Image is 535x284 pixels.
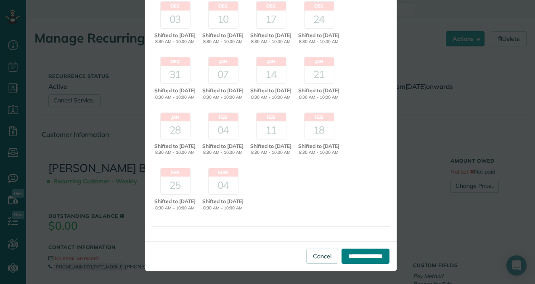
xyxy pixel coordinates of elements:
[152,94,198,101] span: 8:30 AM - 10:00 AM
[305,11,334,28] div: 24
[200,32,246,39] span: Shifted to [DATE]
[257,57,286,66] header: Jan
[296,94,342,101] span: 8:30 AM - 10:00 AM
[161,11,190,28] div: 03
[296,39,342,45] span: 8:30 AM - 10:00 AM
[248,142,294,150] span: Shifted to [DATE]
[209,177,238,194] div: 04
[161,2,190,10] header: Dec
[161,168,190,177] header: Feb
[257,113,286,121] header: Feb
[200,150,246,156] span: 8:30 AM - 10:00 AM
[200,87,246,94] span: Shifted to [DATE]
[152,32,198,39] span: Shifted to [DATE]
[305,2,334,10] header: Dec
[257,66,286,83] div: 14
[305,57,334,66] header: Jan
[152,39,198,45] span: 8:30 AM - 10:00 AM
[248,94,294,101] span: 8:30 AM - 10:00 AM
[209,168,238,177] header: Mar
[209,113,238,121] header: Feb
[152,142,198,150] span: Shifted to [DATE]
[152,87,198,94] span: Shifted to [DATE]
[161,177,190,194] div: 25
[248,87,294,94] span: Shifted to [DATE]
[161,66,190,83] div: 31
[161,121,190,139] div: 28
[200,205,246,212] span: 8:30 AM - 10:00 AM
[200,94,246,101] span: 8:30 AM - 10:00 AM
[305,113,334,121] header: Feb
[200,39,246,45] span: 8:30 AM - 10:00 AM
[209,11,238,28] div: 10
[257,2,286,10] header: Dec
[248,150,294,156] span: 8:30 AM - 10:00 AM
[161,57,190,66] header: Dec
[257,11,286,28] div: 17
[152,205,198,212] span: 8:30 AM - 10:00 AM
[305,121,334,139] div: 18
[152,150,198,156] span: 8:30 AM - 10:00 AM
[257,121,286,139] div: 11
[248,32,294,39] span: Shifted to [DATE]
[209,2,238,10] header: Dec
[152,198,198,205] span: Shifted to [DATE]
[306,249,338,264] a: Cancel
[209,66,238,83] div: 07
[305,66,334,83] div: 21
[296,142,342,150] span: Shifted to [DATE]
[200,198,246,205] span: Shifted to [DATE]
[296,32,342,39] span: Shifted to [DATE]
[296,87,342,94] span: Shifted to [DATE]
[200,142,246,150] span: Shifted to [DATE]
[248,39,294,45] span: 8:30 AM - 10:00 AM
[161,113,190,121] header: Jan
[209,57,238,66] header: Jan
[209,121,238,139] div: 04
[296,150,342,156] span: 8:30 AM - 10:00 AM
